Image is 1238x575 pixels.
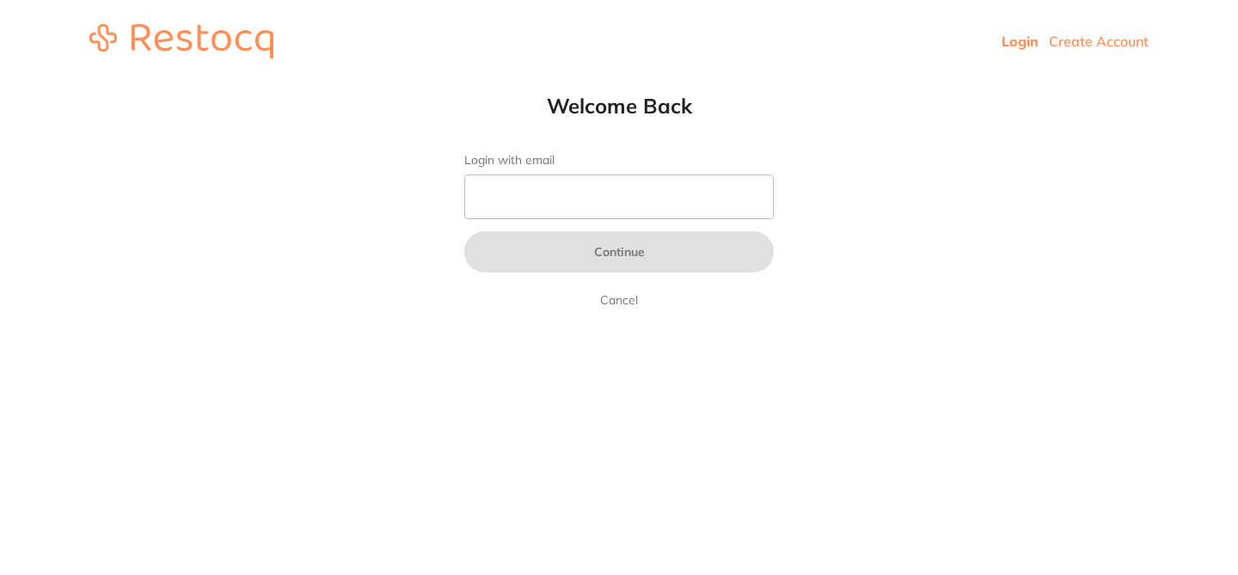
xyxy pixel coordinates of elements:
a: Cancel [597,290,641,310]
button: Continue [464,231,774,272]
h1: Welcome Back [430,93,808,119]
label: Login with email [464,153,774,168]
img: restocq_logo.svg [89,24,273,58]
a: Create Account [1049,33,1149,50]
a: Login [1002,33,1039,50]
